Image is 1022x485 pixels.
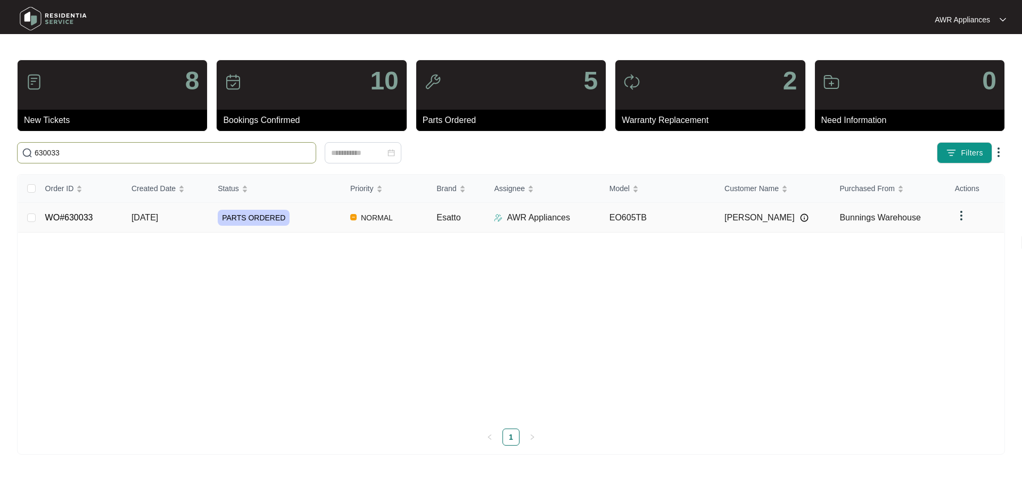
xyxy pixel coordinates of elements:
[350,214,357,220] img: Vercel Logo
[800,213,809,222] img: Info icon
[992,146,1005,159] img: dropdown arrow
[22,147,32,158] img: search-icon
[524,429,541,446] button: right
[823,73,840,91] img: icon
[37,175,123,203] th: Order ID
[524,429,541,446] li: Next Page
[481,429,498,446] li: Previous Page
[424,73,441,91] img: icon
[935,14,990,25] p: AWR Appliances
[609,183,630,194] span: Model
[185,68,200,94] p: 8
[946,175,1004,203] th: Actions
[131,183,176,194] span: Created Date
[946,147,957,158] img: filter icon
[428,175,485,203] th: Brand
[601,175,716,203] th: Model
[357,211,397,224] span: NORMAL
[503,429,519,445] a: 1
[436,183,456,194] span: Brand
[225,73,242,91] img: icon
[223,114,406,127] p: Bookings Confirmed
[131,213,158,222] span: [DATE]
[45,183,74,194] span: Order ID
[982,68,996,94] p: 0
[45,213,93,222] a: WO#630033
[26,73,43,91] img: icon
[839,183,894,194] span: Purchased From
[716,175,831,203] th: Customer Name
[494,213,502,222] img: Assigner Icon
[370,68,398,94] p: 10
[507,211,570,224] p: AWR Appliances
[35,147,311,159] input: Search by Order Id, Assignee Name, Customer Name, Brand and Model
[622,114,805,127] p: Warranty Replacement
[436,213,460,222] span: Esatto
[583,68,598,94] p: 5
[502,429,520,446] li: 1
[623,73,640,91] img: icon
[485,175,600,203] th: Assignee
[209,175,342,203] th: Status
[1000,17,1006,22] img: dropdown arrow
[955,209,968,222] img: dropdown arrow
[123,175,209,203] th: Created Date
[783,68,797,94] p: 2
[831,175,946,203] th: Purchased From
[529,434,535,440] span: right
[487,434,493,440] span: left
[961,147,983,159] span: Filters
[342,175,428,203] th: Priority
[821,114,1004,127] p: Need Information
[724,183,779,194] span: Customer Name
[937,142,992,163] button: filter iconFilters
[494,183,525,194] span: Assignee
[423,114,606,127] p: Parts Ordered
[839,213,920,222] span: Bunnings Warehouse
[481,429,498,446] button: left
[218,210,290,226] span: PARTS ORDERED
[350,183,374,194] span: Priority
[24,114,207,127] p: New Tickets
[218,183,239,194] span: Status
[724,211,795,224] span: [PERSON_NAME]
[16,3,90,35] img: residentia service logo
[601,203,716,233] td: EO605TB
